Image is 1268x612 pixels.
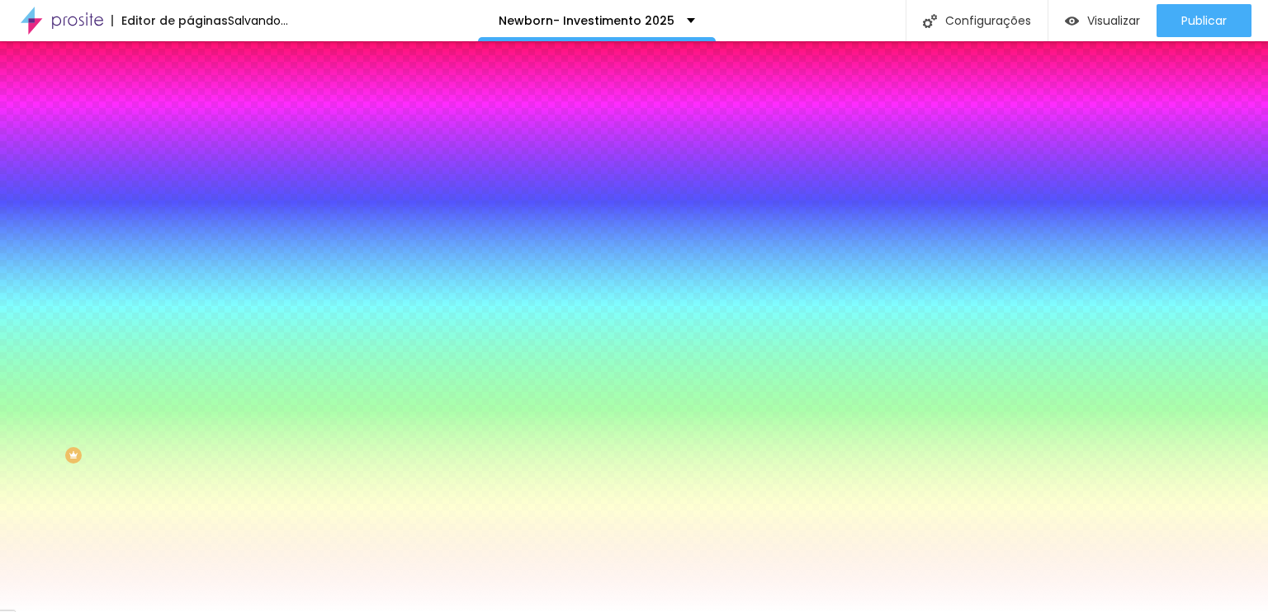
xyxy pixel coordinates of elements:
div: Editor de páginas [111,15,228,26]
p: Newborn- Investimento 2025 [499,15,674,26]
img: view-1.svg [1065,14,1079,28]
span: Visualizar [1087,14,1140,27]
button: Publicar [1157,4,1251,37]
button: Visualizar [1048,4,1157,37]
img: Icone [923,14,937,28]
span: Publicar [1181,14,1227,27]
div: Salvando... [228,15,288,26]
